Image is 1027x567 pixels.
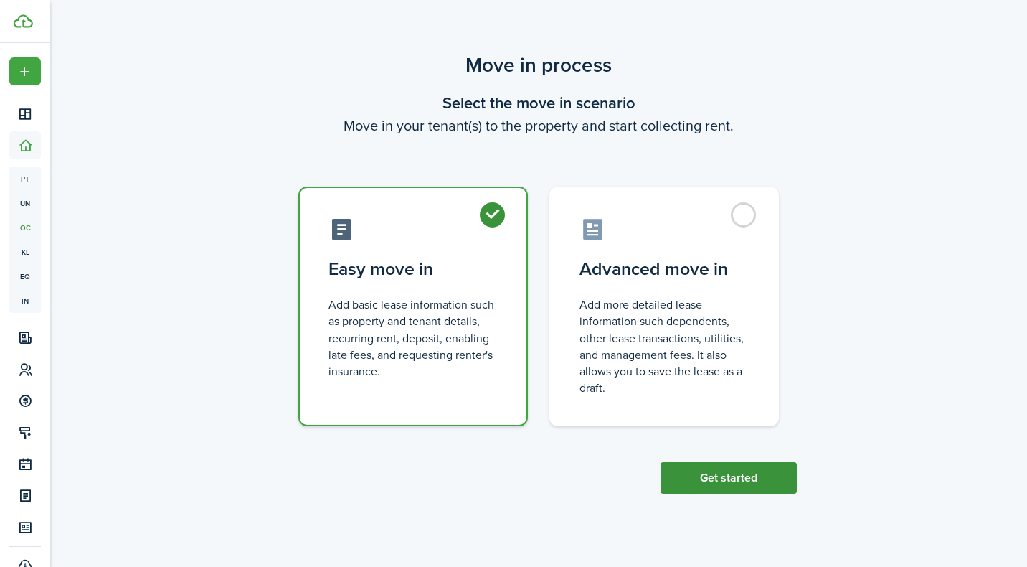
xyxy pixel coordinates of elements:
control-radio-card-title: Easy move in [328,256,498,282]
a: pt [9,167,41,191]
a: in [9,289,41,313]
a: kl [9,240,41,264]
img: TenantCloud [14,14,33,28]
a: oc [9,215,41,240]
control-radio-card-description: Add more detailed lease information such dependents, other lease transactions, utilities, and man... [579,296,749,396]
a: eq [9,264,41,289]
button: Open menu [9,57,41,85]
scenario-title: Move in process [280,50,797,80]
a: un [9,191,41,215]
wizard-step-header-title: Select the move in scenario [280,91,797,115]
wizard-step-header-description: Move in your tenant(s) to the property and start collecting rent. [280,115,797,136]
control-radio-card-description: Add basic lease information such as property and tenant details, recurring rent, deposit, enablin... [328,296,498,380]
control-radio-card-title: Advanced move in [579,256,749,282]
button: Get started [661,462,797,494]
